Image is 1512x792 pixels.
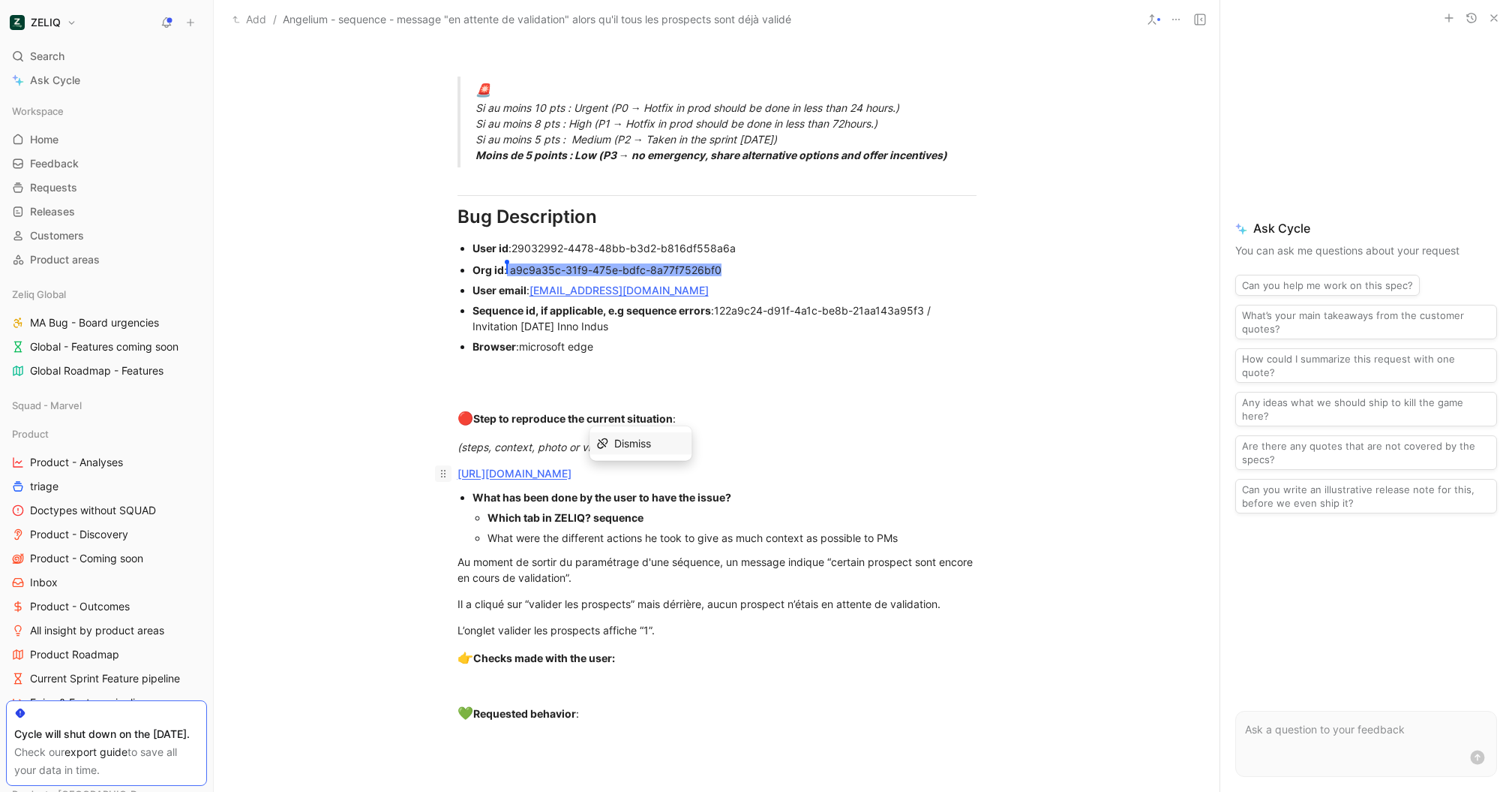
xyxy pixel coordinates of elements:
span: 💚 [457,706,473,721]
div: L’onglet valider les prospects affiche “1”. [457,622,976,638]
span: Product - Coming soon [30,551,143,566]
div: Zeliq GlobalMA Bug - Board urgenciesGlobal - Features coming soonGlobal Roadmap - Features [6,283,207,382]
div: What were the different actions he took to give as much context as possible to PMs [487,530,976,546]
span: All insight by product areas [30,623,164,638]
span: Global Roadmap - Features [30,363,163,378]
div: : [457,704,976,724]
a: Feedback [6,152,207,175]
span: Ask Cycle [1235,219,1497,237]
span: Product Roadmap [30,647,119,662]
strong: Moins de 5 points : Low (P3 → no emergency, share alternative options and offer incentives) [475,149,947,161]
span: Ask Cycle [30,71,80,89]
span: Search [30,47,64,65]
span: Product - Analyses [30,455,123,470]
span: Product [12,426,49,441]
strong: Org id [472,263,504,276]
button: What’s your main takeaways from the customer quotes? [1235,305,1497,339]
a: Global Roadmap - Features [6,360,207,382]
span: Zeliq Global [12,287,66,302]
a: Requests [6,176,207,199]
div: Search [6,45,207,68]
a: MA Bug - Board urgencies [6,312,207,334]
span: Releases [30,204,75,219]
div: Check our to save all your data in time. [14,743,199,779]
a: Releases [6,200,207,223]
button: Are there any quotes that are not covered by the specs? [1235,435,1497,470]
span: / [273,11,277,29]
span: Global - Features coming soon [30,339,178,354]
strong: Sequence id, if applicable, e.g sequence errors [472,304,711,317]
a: triage [6,475,207,498]
div: Workspace [6,100,207,122]
span: 🔴 [457,411,473,426]
span: Current Sprint Feature pipeline [30,671,180,686]
span: 👉 [457,650,473,665]
span: Inbox [30,575,58,590]
a: Current Sprint Feature pipeline [6,667,207,690]
h1: ZELIQ [31,16,61,29]
strong: User id [472,242,508,254]
a: Product - Coming soon [6,547,207,570]
div: Bug Description [457,203,976,230]
span: Home [30,132,58,147]
strong: Checks made with the user: [473,652,615,664]
span: a9c9a35c-31f9-475e-bdfc-8a77f7526bf0 [510,263,721,276]
a: Ask Cycle [6,69,207,92]
div: Zeliq Global [6,283,207,306]
div: Cycle will shut down on the [DATE]. [14,725,199,743]
strong: Requested behavior [473,707,576,720]
button: Can you write an illustrative release note for this, before we even ship it? [1235,479,1497,513]
a: All insight by product areas [6,619,207,642]
span: Squad - Marvel [12,398,82,413]
span: Epics & Feature pipeline [30,695,147,710]
span: Requests [30,180,77,195]
div: Au moment de sortir du paramétrage d'une séquence, un message indique “certain prospect sont enco... [457,554,976,586]
a: Product - Discovery [6,523,207,546]
em: (steps, context, photo or video) [457,441,613,453]
div: : [457,409,976,429]
span: MA Bug - Board urgencies [30,315,159,330]
div: Squad - Marvel [6,394,207,421]
div: Il a cliqué sur “valider les prospects” mais dérrière, aucun prospect n’étais en attente de valid... [457,596,976,612]
span: Customers [30,228,84,243]
img: ZELIQ [10,15,25,30]
a: Inbox [6,571,207,594]
p: You can ask me questions about your request [1235,242,1497,260]
strong: Browser [472,340,516,353]
span: microsoft edge [519,340,593,353]
span: Product - Outcomes [30,599,130,614]
span: Angelium - sequence - message "en attente de validation" alors qu'il tous les prospects sont déjà... [283,11,791,29]
a: Product - Analyses [6,451,207,474]
div: ProductProduct - AnalysestriageDoctypes without SQUADProduct - DiscoveryProduct - Coming soonInbo... [6,423,207,714]
span: Doctypes without SQUAD [30,503,156,518]
button: ZELIQZELIQ [6,12,80,33]
a: Epics & Feature pipeline [6,691,207,714]
button: Can you help me work on this spec? [1235,275,1420,296]
div: : [472,339,976,354]
strong: Which tab in ZELIQ? sequence [487,511,643,524]
a: Product Roadmap [6,643,207,666]
span: 29032992-4478-48bb-b3d2-b816df558a6a [511,242,736,254]
div: Product [6,423,207,445]
a: Customers [6,224,207,247]
button: Add [229,11,270,29]
span: Product areas [30,252,100,267]
div: Squad - Marvel [6,394,207,417]
div: : [472,282,976,298]
a: Doctypes without SQUAD [6,499,207,522]
span: 🚨 [475,83,491,98]
button: How could I summarize this request with one quote? [1235,348,1497,383]
a: Global - Features coming soon [6,336,207,358]
span: Feedback [30,156,79,171]
a: Product areas [6,248,207,271]
a: [EMAIL_ADDRESS][DOMAIN_NAME] [529,284,709,297]
span: triage [30,479,58,494]
strong: User email [472,284,526,297]
span: Workspace [12,104,64,119]
a: [URL][DOMAIN_NAME] [457,467,571,480]
div: : [472,262,976,278]
button: Any ideas what we should ship to kill the game here? [1235,392,1497,426]
div: : [472,240,976,256]
a: Product - Outcomes [6,595,207,618]
span: Product - Discovery [30,527,128,542]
